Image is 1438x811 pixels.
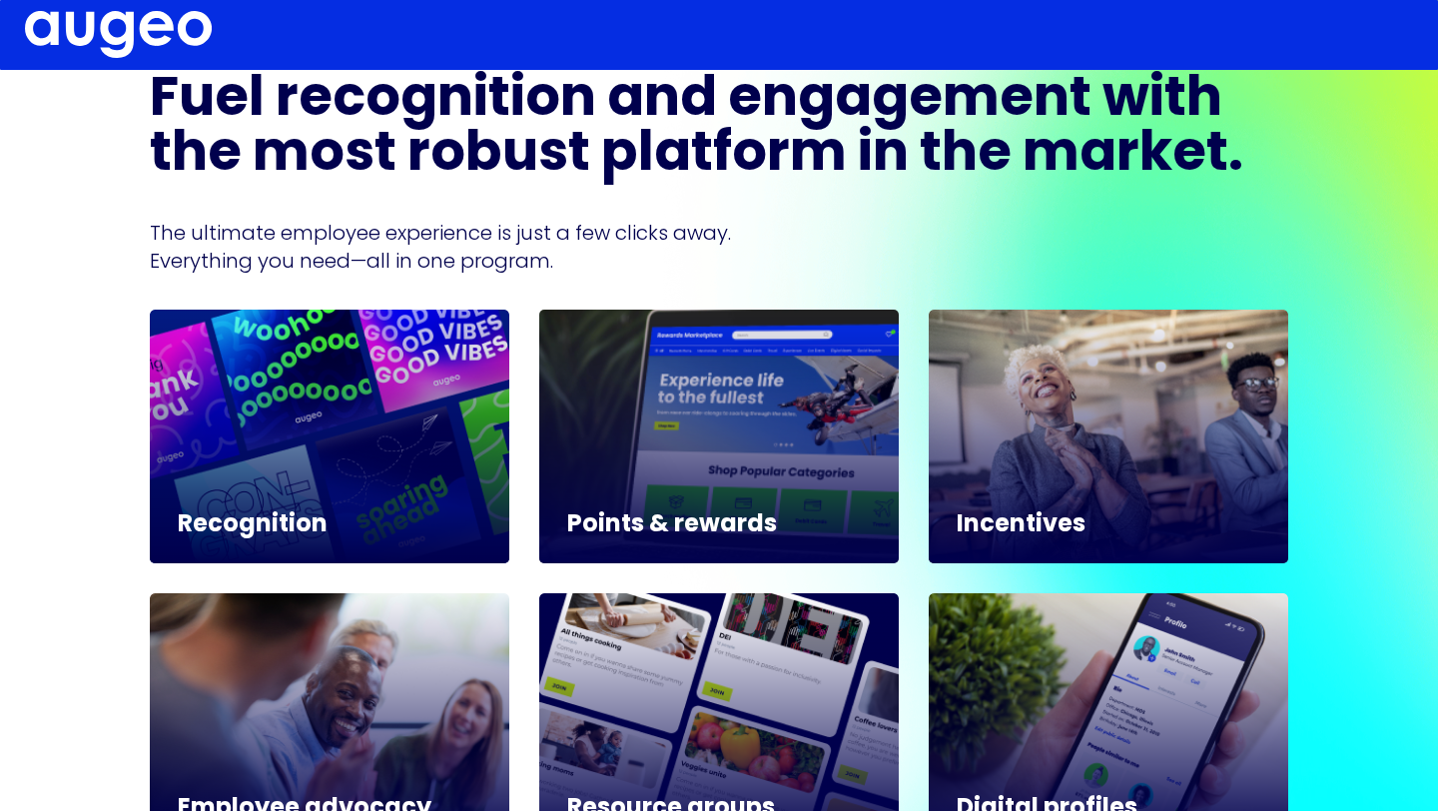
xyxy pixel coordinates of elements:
img: Augeo logo [25,11,212,58]
h5: Points & rewards [567,513,871,537]
p: The ultimate employee experience is just a few clicks away. Everything you need—all in one program. [150,219,1288,275]
h5: Incentives [957,513,1260,537]
h3: Fuel recognition and engagement with the most robust platform in the market. [150,74,1288,184]
h5: Recognition [178,513,481,537]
